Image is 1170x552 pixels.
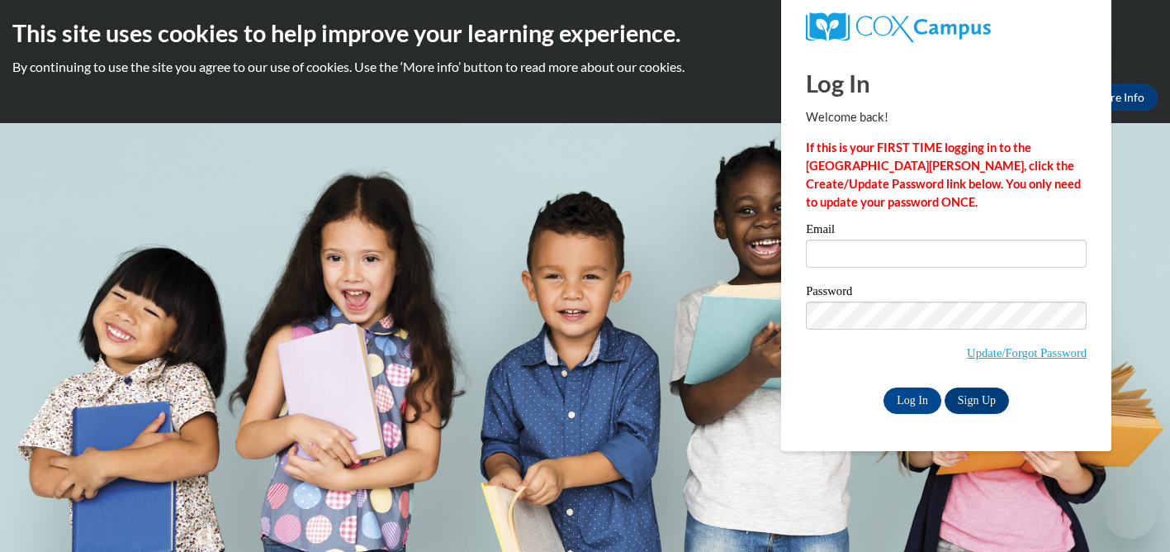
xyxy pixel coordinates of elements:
[1080,84,1158,111] a: More Info
[883,388,941,414] input: Log In
[945,388,1009,414] a: Sign Up
[806,12,1087,42] a: COX Campus
[806,140,1081,209] strong: If this is your FIRST TIME logging in to the [GEOGRAPHIC_DATA][PERSON_NAME], click the Create/Upd...
[806,108,1087,126] p: Welcome back!
[12,17,1158,50] h2: This site uses cookies to help improve your learning experience.
[12,58,1158,76] p: By continuing to use the site you agree to our use of cookies. Use the ‘More info’ button to read...
[806,66,1087,100] h1: Log In
[806,12,991,42] img: COX Campus
[806,285,1087,302] label: Password
[967,346,1087,359] a: Update/Forgot Password
[806,223,1087,240] label: Email
[1104,486,1157,539] iframe: Button to launch messaging window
